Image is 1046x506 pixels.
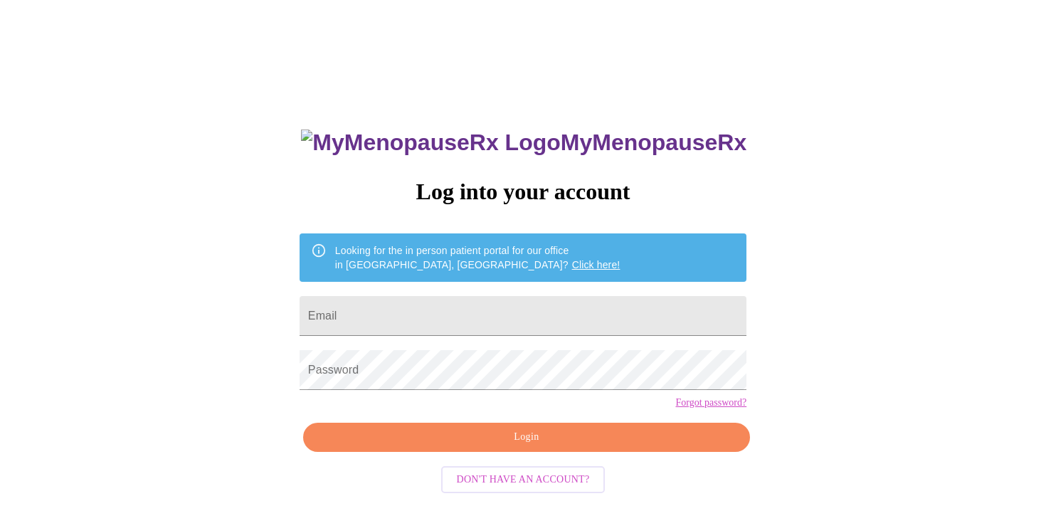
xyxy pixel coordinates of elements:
span: Don't have an account? [457,471,590,489]
a: Don't have an account? [438,473,609,485]
a: Click here! [572,259,620,270]
button: Don't have an account? [441,466,606,494]
img: MyMenopauseRx Logo [301,130,560,156]
a: Forgot password? [675,397,746,409]
h3: MyMenopauseRx [301,130,746,156]
button: Login [303,423,750,452]
h3: Log into your account [300,179,746,205]
span: Login [319,428,734,446]
div: Looking for the in person patient portal for our office in [GEOGRAPHIC_DATA], [GEOGRAPHIC_DATA]? [335,238,620,278]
